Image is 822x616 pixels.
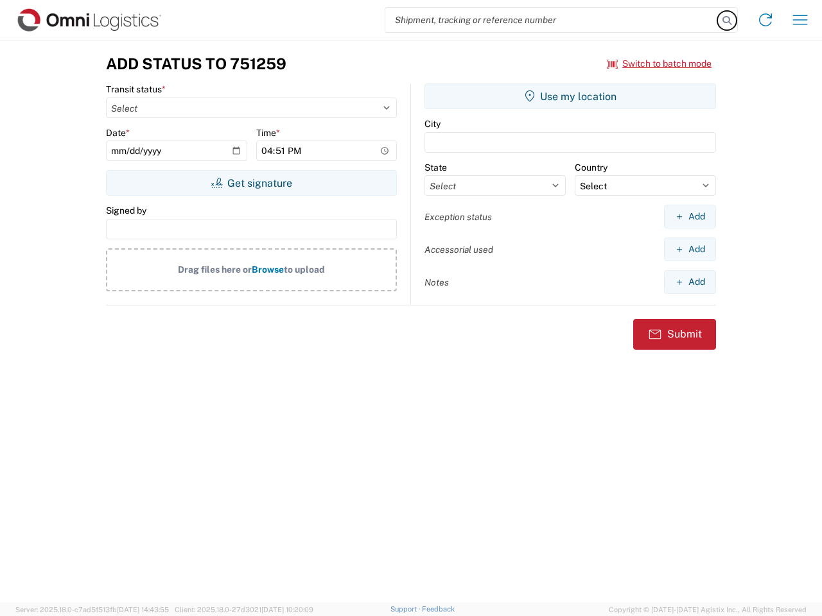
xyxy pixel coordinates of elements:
[284,264,325,275] span: to upload
[575,162,608,173] label: Country
[106,55,286,73] h3: Add Status to 751259
[15,606,169,613] span: Server: 2025.18.0-c7ad5f513fb
[422,605,455,613] a: Feedback
[117,606,169,613] span: [DATE] 14:43:55
[664,205,716,228] button: Add
[175,606,313,613] span: Client: 2025.18.0-27d3021
[633,319,716,350] button: Submit
[424,83,716,109] button: Use my location
[424,211,492,223] label: Exception status
[424,244,493,255] label: Accessorial used
[106,170,397,196] button: Get signature
[664,270,716,294] button: Add
[424,162,447,173] label: State
[106,205,146,216] label: Signed by
[664,237,716,261] button: Add
[424,277,449,288] label: Notes
[261,606,313,613] span: [DATE] 10:20:09
[390,605,423,613] a: Support
[607,53,712,74] button: Switch to batch mode
[424,118,441,130] label: City
[178,264,252,275] span: Drag files here or
[256,127,280,139] label: Time
[609,604,807,615] span: Copyright © [DATE]-[DATE] Agistix Inc., All Rights Reserved
[385,8,718,32] input: Shipment, tracking or reference number
[106,127,130,139] label: Date
[252,264,284,275] span: Browse
[106,83,166,95] label: Transit status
